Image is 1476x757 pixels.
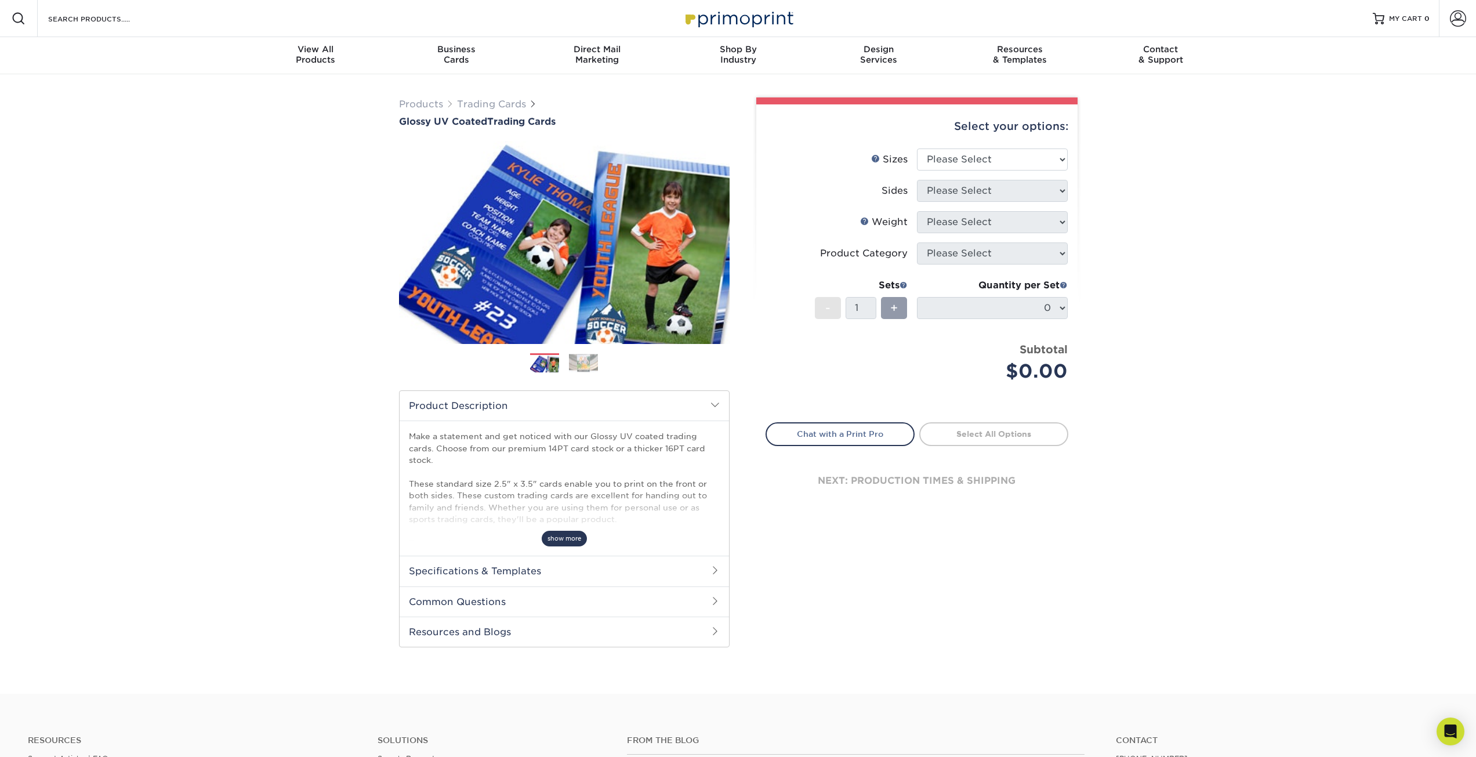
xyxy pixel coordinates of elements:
h1: Trading Cards [399,116,730,127]
a: Direct MailMarketing [527,37,668,74]
span: Business [386,44,527,55]
span: Shop By [668,44,808,55]
a: View AllProducts [245,37,386,74]
img: Trading Cards 01 [530,354,559,374]
a: Chat with a Print Pro [766,422,915,445]
span: Direct Mail [527,44,668,55]
div: & Support [1090,44,1231,65]
a: Contact [1116,736,1448,745]
strong: Subtotal [1020,343,1068,356]
h4: From the Blog [627,736,1085,745]
div: Weight [860,215,908,229]
div: Cards [386,44,527,65]
a: Contact& Support [1090,37,1231,74]
a: DesignServices [808,37,949,74]
span: Glossy UV Coated [399,116,487,127]
div: Sets [815,278,908,292]
span: + [890,299,898,317]
h2: Resources and Blogs [400,617,729,647]
a: Shop ByIndustry [668,37,808,74]
a: Glossy UV CoatedTrading Cards [399,116,730,127]
div: Sides [882,184,908,198]
span: Contact [1090,44,1231,55]
a: Trading Cards [457,99,526,110]
input: SEARCH PRODUCTS..... [47,12,160,26]
h4: Solutions [378,736,610,745]
h2: Common Questions [400,586,729,617]
div: next: production times & shipping [766,446,1068,516]
span: - [825,299,831,317]
span: show more [542,531,587,546]
h2: Specifications & Templates [400,556,729,586]
h4: Resources [28,736,360,745]
span: Design [808,44,949,55]
iframe: Google Customer Reviews [3,722,99,753]
div: Select your options: [766,104,1068,148]
p: Make a statement and get noticed with our Glossy UV coated trading cards. Choose from our premium... [409,430,720,573]
div: Products [245,44,386,65]
div: & Templates [949,44,1090,65]
span: Resources [949,44,1090,55]
a: Resources& Templates [949,37,1090,74]
img: Glossy UV Coated 01 [399,128,730,357]
img: Primoprint [680,6,796,31]
div: Product Category [820,247,908,260]
h2: Product Description [400,391,729,421]
a: BusinessCards [386,37,527,74]
a: Select All Options [919,422,1068,445]
img: Trading Cards 02 [569,354,598,372]
a: Products [399,99,443,110]
div: Marketing [527,44,668,65]
div: Quantity per Set [917,278,1068,292]
div: Industry [668,44,808,65]
div: Open Intercom Messenger [1437,718,1464,745]
div: $0.00 [926,357,1068,385]
span: 0 [1424,15,1430,23]
div: Services [808,44,949,65]
div: Sizes [871,153,908,166]
span: MY CART [1389,14,1422,24]
span: View All [245,44,386,55]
